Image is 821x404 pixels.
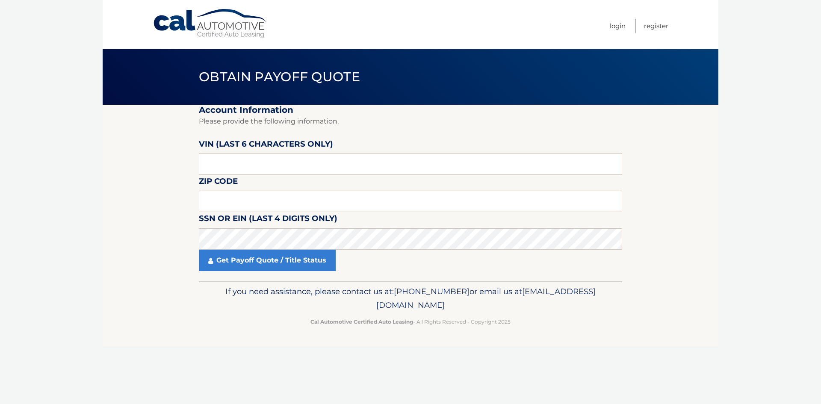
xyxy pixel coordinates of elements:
p: - All Rights Reserved - Copyright 2025 [204,317,617,326]
p: Please provide the following information. [199,115,622,127]
a: Cal Automotive [153,9,268,39]
label: Zip Code [199,175,238,191]
h2: Account Information [199,105,622,115]
span: [PHONE_NUMBER] [394,286,470,296]
label: VIN (last 6 characters only) [199,138,333,153]
a: Login [610,19,626,33]
a: Get Payoff Quote / Title Status [199,250,336,271]
p: If you need assistance, please contact us at: or email us at [204,285,617,312]
a: Register [644,19,668,33]
span: Obtain Payoff Quote [199,69,360,85]
strong: Cal Automotive Certified Auto Leasing [310,318,413,325]
label: SSN or EIN (last 4 digits only) [199,212,337,228]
